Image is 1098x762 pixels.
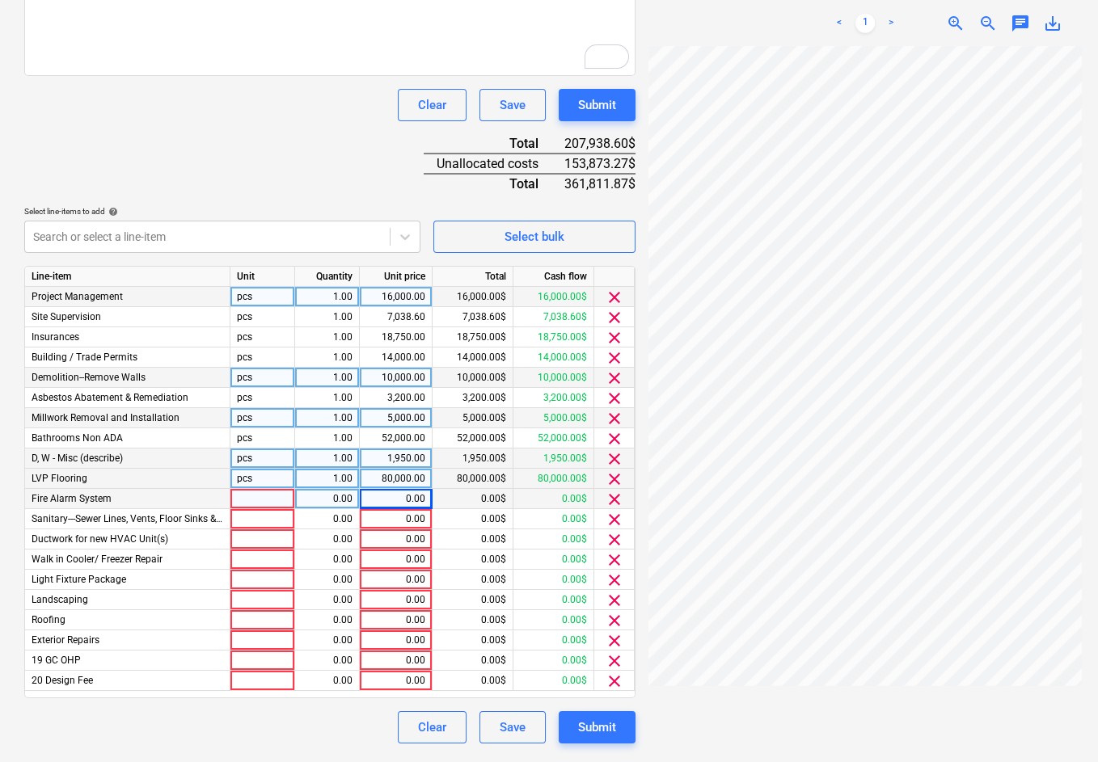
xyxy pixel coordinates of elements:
div: 80,000.00$ [433,469,513,489]
span: clear [605,570,624,590]
span: clear [605,651,624,671]
div: 1.00 [302,327,353,347]
div: Submit [578,717,616,738]
iframe: Chat Widget [1017,684,1098,762]
span: help [105,207,118,217]
div: pcs [230,408,295,428]
div: pcs [230,368,295,388]
div: 5,000.00$ [513,408,594,428]
div: Quantity [295,267,360,287]
button: Clear [398,711,467,743]
div: 18,750.00$ [513,327,594,347]
div: 7,038.60 [366,307,425,327]
span: Millwork Removal and Installation [32,412,179,423]
div: 0.00$ [513,630,594,650]
span: clear [605,409,624,428]
span: Roofing [32,614,65,625]
div: 0.00$ [513,610,594,630]
span: 19 GC OHP [32,655,81,666]
div: 10,000.00$ [513,368,594,388]
div: Unit [230,267,295,287]
span: clear [605,671,624,691]
span: Light Fixture Package [32,574,126,585]
span: zoom_out [978,14,998,33]
div: 0.00 [302,650,353,671]
div: 0.00 [302,570,353,590]
div: 0.00 [302,671,353,691]
div: 10,000.00 [366,368,425,388]
div: Select bulk [505,226,564,247]
div: pcs [230,469,295,489]
span: Walk in Cooler/ Freezer Repair [32,554,163,565]
div: 1,950.00 [366,448,425,469]
a: Next page [881,14,901,33]
div: 0.00$ [433,590,513,610]
div: 361,811.87$ [564,174,636,193]
div: Clear [418,717,446,738]
div: 0.00 [302,549,353,570]
span: clear [605,591,624,610]
div: pcs [230,388,295,408]
span: chat [1011,14,1030,33]
div: pcs [230,327,295,347]
div: 14,000.00$ [513,347,594,368]
div: 0.00 [302,630,353,650]
div: 0.00 [366,630,425,650]
div: 1.00 [302,448,353,469]
div: 1.00 [302,469,353,489]
div: 0.00$ [433,549,513,570]
div: 80,000.00$ [513,469,594,489]
div: 0.00 [302,509,353,529]
span: clear [605,449,624,469]
div: 1,950.00$ [513,448,594,469]
div: 0.00$ [513,650,594,671]
div: 0.00$ [433,509,513,529]
div: 0.00 [366,671,425,691]
div: 16,000.00$ [513,287,594,307]
div: 14,000.00 [366,347,425,368]
div: Clear [418,95,446,116]
div: 0.00$ [513,509,594,529]
div: 0.00 [366,529,425,549]
span: clear [605,490,624,509]
button: Select bulk [433,221,636,253]
div: Save [500,95,526,116]
button: Save [479,711,546,743]
span: clear [605,469,624,489]
span: clear [605,288,624,307]
div: 0.00 [366,549,425,570]
div: Total [433,267,513,287]
button: Save [479,89,546,121]
div: Submit [578,95,616,116]
div: Unallocated costs [424,154,564,174]
div: 5,000.00 [366,408,425,428]
div: 0.00$ [513,590,594,610]
span: Fire Alarm System [32,493,112,504]
div: 52,000.00$ [433,428,513,448]
div: Save [500,717,526,738]
div: 0.00$ [433,630,513,650]
div: 18,750.00$ [433,327,513,347]
div: 0.00$ [513,529,594,549]
div: 0.00$ [433,570,513,590]
span: Sanitary---Sewer Lines, Vents, Floor Sinks & Drains [32,513,247,524]
div: 3,200.00$ [513,388,594,408]
div: 0.00 [302,610,353,630]
span: Ductwork for new HVAC Unit(s) [32,533,168,545]
div: 3,200.00$ [433,388,513,408]
span: Insurances [32,331,79,343]
button: Clear [398,89,467,121]
div: 5,000.00$ [433,408,513,428]
div: 0.00 [366,570,425,590]
div: 3,200.00 [366,388,425,408]
div: 0.00 [366,590,425,610]
span: Exterior Repairs [32,634,99,646]
span: Bathrooms Non ADA [32,432,123,444]
span: clear [605,631,624,650]
span: clear [605,429,624,448]
div: 0.00$ [513,570,594,590]
span: 20 Design Fee [32,675,93,686]
div: 1.00 [302,368,353,388]
div: 7,038.60$ [433,307,513,327]
div: Cash flow [513,267,594,287]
